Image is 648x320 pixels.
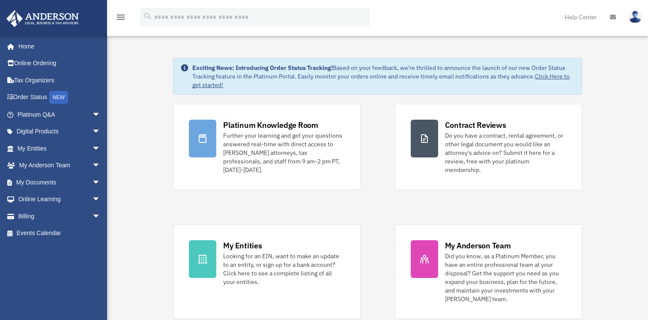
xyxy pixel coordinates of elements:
[6,174,113,191] a: My Documentsarrow_drop_down
[223,240,262,251] div: My Entities
[223,252,344,286] div: Looking for an EIN, want to make an update to an entity, or sign up for a bank account? Click her...
[6,72,113,89] a: Tax Organizers
[49,91,68,104] div: NEW
[6,157,113,174] a: My Anderson Teamarrow_drop_down
[445,131,566,174] div: Do you have a contract, rental agreement, or other legal document you would like an attorney's ad...
[143,12,152,21] i: search
[445,252,566,303] div: Did you know, as a Platinum Member, you have an entire professional team at your disposal? Get th...
[116,12,126,22] i: menu
[6,89,113,106] a: Order StatusNEW
[192,72,570,89] a: Click Here to get started!
[92,174,109,191] span: arrow_drop_down
[223,120,318,130] div: Platinum Knowledge Room
[192,64,333,72] strong: Exciting News: Introducing Order Status Tracking!
[92,157,109,175] span: arrow_drop_down
[92,123,109,141] span: arrow_drop_down
[116,15,126,22] a: menu
[192,63,574,89] div: Based on your feedback, we're thrilled to announce the launch of our new Order Status Tracking fe...
[92,106,109,124] span: arrow_drop_down
[92,208,109,225] span: arrow_drop_down
[173,224,360,319] a: My Entities Looking for an EIN, want to make an update to an entity, or sign up for a bank accoun...
[6,225,113,242] a: Events Calendar
[6,38,109,55] a: Home
[6,191,113,208] a: Online Learningarrow_drop_down
[445,120,506,130] div: Contract Reviews
[6,106,113,123] a: Platinum Q&Aarrow_drop_down
[395,104,582,190] a: Contract Reviews Do you have a contract, rental agreement, or other legal document you would like...
[92,140,109,157] span: arrow_drop_down
[92,191,109,208] span: arrow_drop_down
[395,224,582,319] a: My Anderson Team Did you know, as a Platinum Member, you have an entire professional team at your...
[629,11,642,23] img: User Pic
[173,104,360,190] a: Platinum Knowledge Room Further your learning and get your questions answered real-time with dire...
[6,140,113,157] a: My Entitiesarrow_drop_down
[6,123,113,140] a: Digital Productsarrow_drop_down
[223,131,344,174] div: Further your learning and get your questions answered real-time with direct access to [PERSON_NAM...
[6,208,113,225] a: Billingarrow_drop_down
[445,240,511,251] div: My Anderson Team
[4,10,81,27] img: Anderson Advisors Platinum Portal
[6,55,113,72] a: Online Ordering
